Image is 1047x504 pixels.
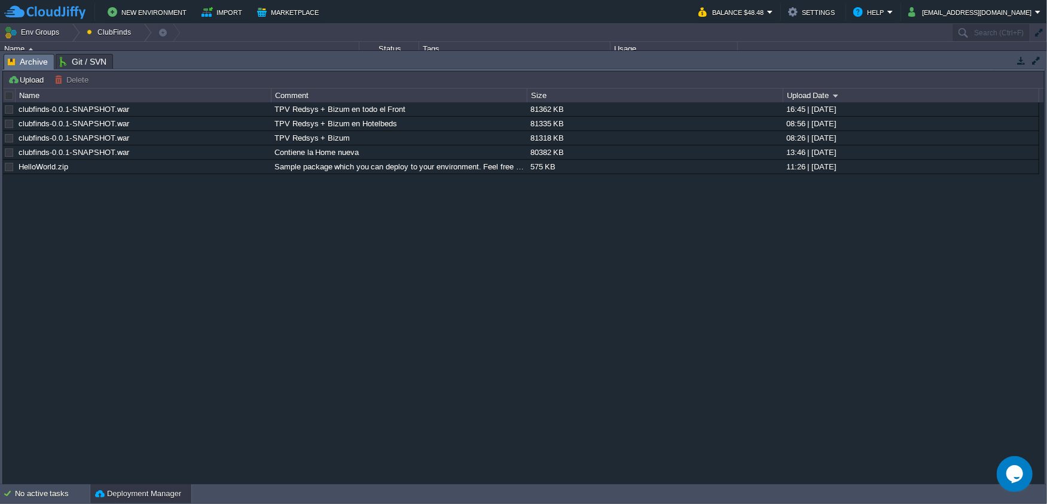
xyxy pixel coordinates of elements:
div: 575 KB [527,160,782,174]
a: clubfinds-0.0.1-SNAPSHOT.war [19,105,129,114]
div: Tags [420,42,610,56]
iframe: chat widget [997,456,1035,492]
button: Help [853,5,887,19]
span: Archive [8,54,48,69]
button: Import [202,5,246,19]
div: Name [16,89,271,102]
img: AMDAwAAAACH5BAEAAAAALAAAAAABAAEAAAICRAEAOw== [28,48,33,51]
div: 08:26 | [DATE] [783,131,1038,145]
div: Sample package which you can deploy to your environment. Feel free to delete and upload a package... [271,160,526,174]
div: Contiene la Home nueva [271,145,526,159]
a: clubfinds-0.0.1-SNAPSHOT.war [19,133,129,142]
div: Name [1,42,359,56]
button: Env Groups [4,24,63,41]
div: 81362 KB [527,102,782,116]
div: Upload Date [784,89,1039,102]
div: Usage [611,42,737,56]
div: No active tasks [15,484,90,503]
div: 80382 KB [527,145,782,159]
img: CloudJiffy [4,5,86,20]
div: 16:45 | [DATE] [783,102,1038,116]
div: 08:56 | [DATE] [783,117,1038,130]
button: Delete [54,74,92,85]
button: New Environment [108,5,190,19]
a: clubfinds-0.0.1-SNAPSHOT.war [19,148,129,157]
div: 81335 KB [527,117,782,130]
button: Upload [8,74,47,85]
div: TPV Redsys + Bizum en Hotelbeds [271,117,526,130]
button: [EMAIL_ADDRESS][DOMAIN_NAME] [908,5,1035,19]
span: Git / SVN [60,54,106,69]
div: 81318 KB [527,131,782,145]
a: HelloWorld.zip [19,162,68,171]
div: Status [360,42,419,56]
button: Settings [788,5,838,19]
a: clubfinds-0.0.1-SNAPSHOT.war [19,119,129,128]
button: Deployment Manager [95,488,181,500]
div: 11:26 | [DATE] [783,160,1038,174]
button: Marketplace [257,5,322,19]
div: Size [528,89,783,102]
div: TPV Redsys + Bizum en todo el Front [271,102,526,116]
div: 13:46 | [DATE] [783,145,1038,159]
button: Balance $48.48 [698,5,767,19]
div: Comment [272,89,527,102]
div: TPV Redsys + Bizum [271,131,526,145]
button: ClubFinds [87,24,135,41]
